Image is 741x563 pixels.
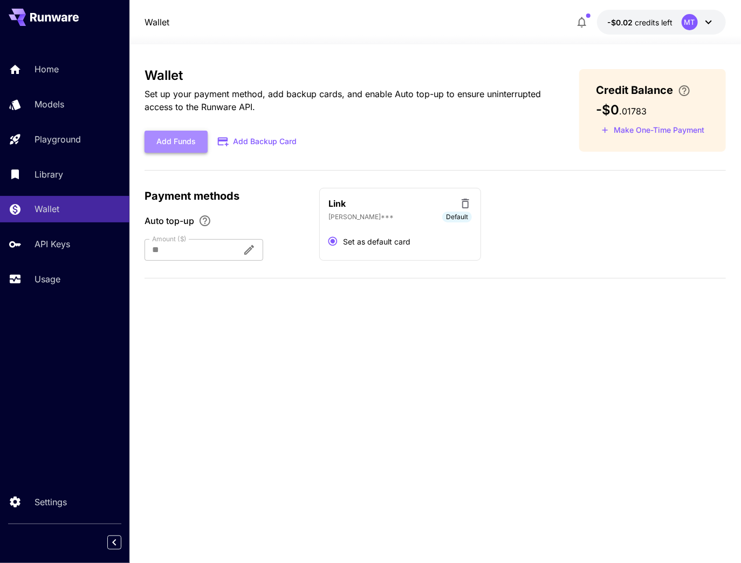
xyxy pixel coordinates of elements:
[107,535,121,550] button: Collapse sidebar
[145,16,169,29] a: Wallet
[35,133,81,146] p: Playground
[682,14,698,30] div: MT
[635,18,673,27] span: credits left
[145,131,208,153] button: Add Funds
[35,98,64,111] p: Models
[596,122,710,139] button: Make a one-time, non-recurring payment
[208,131,308,152] button: Add Backup Card
[620,106,647,117] span: . 01783
[35,168,63,181] p: Library
[35,238,70,250] p: API Keys
[596,102,620,118] span: -$0
[328,212,394,222] p: [PERSON_NAME]***
[145,68,544,83] h3: Wallet
[608,18,635,27] span: -$0.02
[194,214,216,227] button: Enable Auto top-up to ensure uninterrupted service. We'll automatically bill the chosen amount wh...
[596,82,674,98] span: Credit Balance
[145,214,194,227] span: Auto top-up
[35,273,60,286] p: Usage
[674,84,695,97] button: Enter your card details and choose an Auto top-up amount to avoid service interruptions. We'll au...
[115,533,129,552] div: Collapse sidebar
[597,10,726,35] button: -$0.01783MT
[442,212,472,222] span: Default
[328,197,346,210] p: Link
[35,63,59,76] p: Home
[145,16,169,29] nav: breadcrumb
[608,17,673,28] div: -$0.01783
[145,188,306,204] p: Payment methods
[145,87,544,113] p: Set up your payment method, add backup cards, and enable Auto top-up to ensure uninterrupted acce...
[35,496,67,508] p: Settings
[343,236,410,247] span: Set as default card
[35,202,59,215] p: Wallet
[152,234,187,243] label: Amount ($)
